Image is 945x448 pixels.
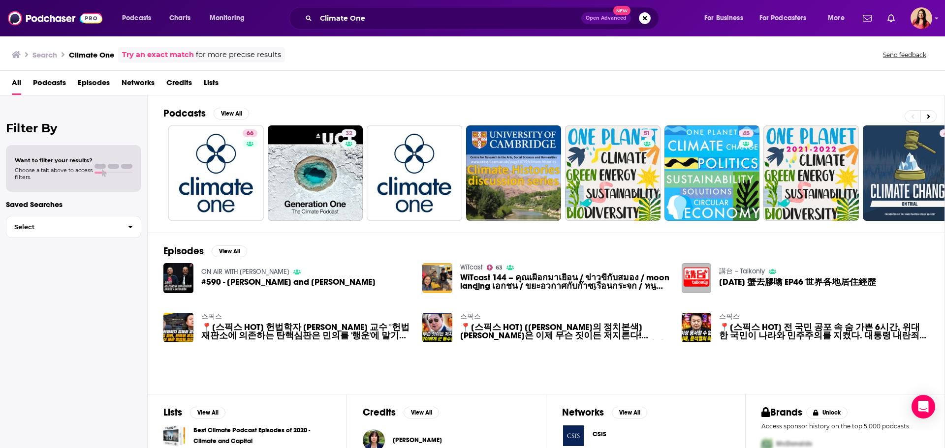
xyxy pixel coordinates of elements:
a: 스픽스 [460,312,481,321]
a: 32 [342,129,356,137]
a: NetworksView All [562,406,647,418]
div: Search podcasts, credits, & more... [298,7,668,30]
span: Podcasts [122,11,151,25]
a: Networks [122,75,155,95]
a: Best Climate Podcast Episodes of 2020 - Climate and Capital [163,424,186,447]
span: 51 [644,129,650,139]
span: New [613,6,631,15]
button: Unlock [806,407,848,418]
a: All [12,75,21,95]
a: 📍[스픽스 HOT] [최경영의 정치본색] 윤석열은 이제 무슨 짓이든 저지른다! 미치광이에게 군 통수권이... 한순간에 국가가 몰락할 수도 있다! (장성철, 김완, 김민하) [460,323,670,340]
a: 63 [487,265,503,270]
h3: Search [32,50,57,60]
a: Show notifications dropdown [859,10,876,27]
a: Episodes [78,75,110,95]
a: #590 - Deependra Chaulagain and Sanjeev Satgainya [201,278,376,286]
h2: Episodes [163,245,204,257]
span: Logged in as michelle.weinfurt [911,7,932,29]
span: Credits [166,75,192,95]
a: EpisodesView All [163,245,247,257]
span: Monitoring [210,11,245,25]
a: PodcastsView All [163,107,249,119]
span: 32 [346,129,352,139]
img: WiTcast 144 – คุณเผือกมาเยือน / ข่าวขี้กับสมอง / moon landing เอกชน / ขยะอวกาศกับก๊าซเรือนกระจก /... [422,263,452,293]
button: Send feedback [880,51,929,59]
span: [DATE] 蟹丟膠噏 EP46 世界各地居住經歷 [719,278,876,286]
span: 📍[스픽스 HOT] 전 국민 공포 속 숨 가쁜 6시간, 위대한 국민이 나라와 민주주의를 지켰다. 대통령 내란죄에 해당하면 체포할 수 있다! [PERSON_NAME]의 최후는? [719,323,929,340]
span: Open Advanced [586,16,627,21]
span: For Podcasters [759,11,807,25]
button: Select [6,216,141,238]
img: CSIS logo [562,424,585,447]
span: Choose a tab above to access filters. [15,167,93,180]
h3: Climate One [69,50,114,60]
span: More [828,11,845,25]
button: Open AdvancedNew [581,12,631,24]
a: Podcasts [33,75,66,95]
a: 66 [168,125,264,221]
a: 66 [243,129,257,137]
img: User Profile [911,7,932,29]
span: Charts [169,11,190,25]
a: Charts [163,10,196,26]
p: Access sponsor history on the top 5,000 podcasts. [761,422,929,430]
span: For Business [704,11,743,25]
img: 📍[스픽스 HOT] 전 국민 공포 속 숨 가쁜 6시간, 위대한 국민이 나라와 민주주의를 지켰다. 대통령 내란죄에 해당하면 체포할 수 있다! 윤석열의 최후는? [682,313,712,343]
h2: Credits [363,406,396,418]
span: 📍[스픽스 HOT] 헌법학자 [PERSON_NAME] 교수 "헌법재판소에 의존하는 탄핵심판은 민의를 '행운'에 맡기는 꼴이다. 국민투표로 [PERSON_NAME]을 끌어내릴 ... [201,323,411,340]
h2: Brands [761,406,802,418]
a: Lists [204,75,219,95]
img: 24.08.03 蟹丟膠噏 EP46 世界各地居住經歷 [682,263,712,293]
img: Podchaser - Follow, Share and Rate Podcasts [8,9,102,28]
span: for more precise results [196,49,281,60]
a: CSIS logoCSIS [562,424,729,447]
h2: Lists [163,406,182,418]
a: 32 [268,125,363,221]
button: Show profile menu [911,7,932,29]
a: 스픽스 [201,312,222,321]
img: 📍[스픽스 HOT] [최경영의 정치본색] 윤석열은 이제 무슨 짓이든 저지른다! 미치광이에게 군 통수권이... 한순간에 국가가 몰락할 수도 있다! (장성철, 김완, 김민하) [422,313,452,343]
h2: Networks [562,406,604,418]
p: Saved Searches [6,200,141,209]
a: WiTcast [460,263,483,271]
button: View All [190,407,225,418]
a: WiTcast 144 – คุณเผือกมาเยือน / ข่าวขี้กับสมอง / moon landing เอกชน / ขยะอวกาศกับก๊าซเรือนกระจก /... [460,273,670,290]
img: 📍[스픽스 HOT] 헌법학자 김해원 교수 "헌법재판소에 의존하는 탄핵심판은 민의를 '행운'에 맡기는 꼴이다. 국민투표로 윤석열을 끌어내릴 수 있다" [163,313,193,343]
a: Sadhbh O'Neill [393,436,442,444]
span: Select [6,224,120,230]
a: ListsView All [163,406,225,418]
button: open menu [203,10,257,26]
a: 51 [565,125,661,221]
a: Show notifications dropdown [883,10,899,27]
a: 📍[스픽스 HOT] 전 국민 공포 속 숨 가쁜 6시간, 위대한 국민이 나라와 민주주의를 지켰다. 대통령 내란죄에 해당하면 체포할 수 있다! 윤석열의 최후는? [719,323,929,340]
span: 66 [247,129,253,139]
a: 45 [664,125,760,221]
span: [PERSON_NAME] [393,436,442,444]
a: 45 [739,129,754,137]
span: #590 - [PERSON_NAME] and [PERSON_NAME] [201,278,376,286]
button: open menu [115,10,164,26]
input: Search podcasts, credits, & more... [316,10,581,26]
h2: Podcasts [163,107,206,119]
span: 📍[스픽스 HOT] [[PERSON_NAME]의 정치본색] [PERSON_NAME]은 이제 무슨 짓이든 저지른다! [PERSON_NAME]에게 군 통수권이... 한순간에 국가... [460,323,670,340]
a: 스픽스 [719,312,740,321]
img: #590 - Deependra Chaulagain and Sanjeev Satgainya [163,263,193,293]
button: View All [214,108,249,119]
button: View All [404,407,439,418]
a: Try an exact match [122,49,194,60]
a: CreditsView All [363,406,439,418]
h2: Filter By [6,121,141,135]
span: CSIS [593,430,606,438]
